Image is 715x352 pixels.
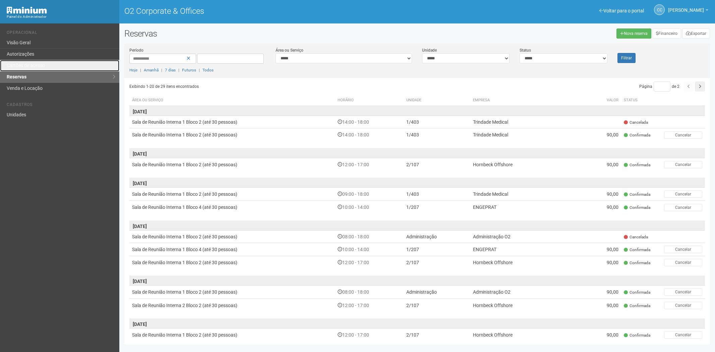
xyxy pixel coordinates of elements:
td: 90,00 [584,158,621,171]
a: Financeiro [652,28,681,39]
span: Cancelada [624,234,648,240]
td: Sala de Reunião Interna 1 Bloco 2 (até 30 pessoas) [129,328,335,341]
td: Sala de Reunião Interna 1 Bloco 2 (até 30 pessoas) [129,256,335,269]
td: 90,00 [584,328,621,341]
td: Hornbeck Offshore [470,158,584,171]
a: CC [654,4,665,15]
td: 1/403 [404,128,470,141]
td: 12:00 - 17:00 [335,256,404,269]
td: 08:00 - 18:00 [335,286,404,299]
td: ENGEPRAT [470,243,584,256]
strong: [DATE] [133,224,147,229]
td: 90,00 [584,299,621,312]
td: 1/207 [404,243,470,256]
h1: O2 Corporate & Offices [124,7,412,15]
td: Sala de Reunião Interna 1 Bloco 4 (até 30 pessoas) [129,243,335,256]
td: Sala de Reunião Interna 2 Bloco 2 (até 30 pessoas) [129,299,335,312]
strong: [DATE] [133,151,147,157]
button: Cancelar [664,331,702,339]
span: Página de 2 [639,84,679,89]
a: 7 dias [165,68,176,72]
td: 10:00 - 14:00 [335,201,404,214]
td: 90,00 [584,256,621,269]
td: Trindade Medical [470,187,584,200]
span: Confirmada [624,247,650,253]
span: Confirmada [624,205,650,211]
td: 12:00 - 17:00 [335,328,404,341]
button: Cancelar [664,190,702,198]
strong: [DATE] [133,279,147,284]
div: Painel do Administrador [7,14,114,20]
td: Administração [404,286,470,299]
td: 1/403 [404,116,470,128]
button: Cancelar [664,288,702,296]
td: 90,00 [584,243,621,256]
span: Camila Catarina Lima [668,1,704,13]
td: Hornbeck Offshore [470,299,584,312]
label: Status [520,47,531,53]
button: Cancelar [664,259,702,266]
td: 90,00 [584,201,621,214]
span: | [199,68,200,72]
td: Sala de Reunião Interna 1 Bloco 2 (até 30 pessoas) [129,286,335,299]
a: Nova reserva [616,28,651,39]
button: Cancelar [664,131,702,139]
a: Todos [202,68,214,72]
td: 1/403 [404,187,470,200]
label: Período [129,47,143,53]
h2: Reservas [124,28,412,39]
a: Amanhã [144,68,159,72]
td: 90,00 [584,286,621,299]
span: | [140,68,141,72]
span: Confirmada [624,192,650,197]
button: Cancelar [664,161,702,168]
button: Cancelar [664,246,702,253]
th: Horário [335,95,404,106]
button: Cancelar [664,302,702,309]
span: Confirmada [624,290,650,295]
button: Exportar [682,28,710,39]
td: 2/107 [404,299,470,312]
td: 10:00 - 14:00 [335,243,404,256]
td: Sala de Reunião Interna 1 Bloco 2 (até 30 pessoas) [129,128,335,141]
img: Minium [7,7,47,14]
label: Unidade [422,47,437,53]
td: Hornbeck Offshore [470,256,584,269]
a: Futuros [182,68,196,72]
td: Administração O2 [470,286,584,299]
td: Trindade Medical [470,128,584,141]
td: Administração O2 [470,230,584,243]
td: Sala de Reunião Interna 1 Bloco 2 (até 30 pessoas) [129,230,335,243]
td: 1/207 [404,201,470,214]
td: 2/107 [404,158,470,171]
span: | [161,68,162,72]
td: 2/107 [404,256,470,269]
th: Valor [584,95,621,106]
td: 08:00 - 18:00 [335,230,404,243]
td: Sala de Reunião Interna 1 Bloco 4 (até 30 pessoas) [129,201,335,214]
td: 12:00 - 17:00 [335,158,404,171]
span: Confirmada [624,303,650,309]
td: Administração [404,230,470,243]
a: [PERSON_NAME] [668,8,708,14]
strong: [DATE] [133,109,147,114]
span: | [178,68,179,72]
td: Sala de Reunião Interna 1 Bloco 2 (até 30 pessoas) [129,116,335,128]
span: Confirmada [624,132,650,138]
button: Filtrar [617,53,636,63]
th: Unidade [404,95,470,106]
th: Área ou Serviço [129,95,335,106]
a: Voltar para o portal [599,8,644,13]
label: Área ou Serviço [276,47,303,53]
th: Empresa [470,95,584,106]
td: Sala de Reunião Interna 1 Bloco 2 (até 30 pessoas) [129,187,335,200]
strong: [DATE] [133,181,147,186]
span: Cancelada [624,120,648,125]
span: Confirmada [624,333,650,338]
td: Sala de Reunião Interna 1 Bloco 2 (até 30 pessoas) [129,158,335,171]
td: 14:00 - 18:00 [335,116,404,128]
span: Confirmada [624,260,650,266]
td: 14:00 - 18:00 [335,128,404,141]
span: Confirmada [624,162,650,168]
strong: [DATE] [133,321,147,327]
